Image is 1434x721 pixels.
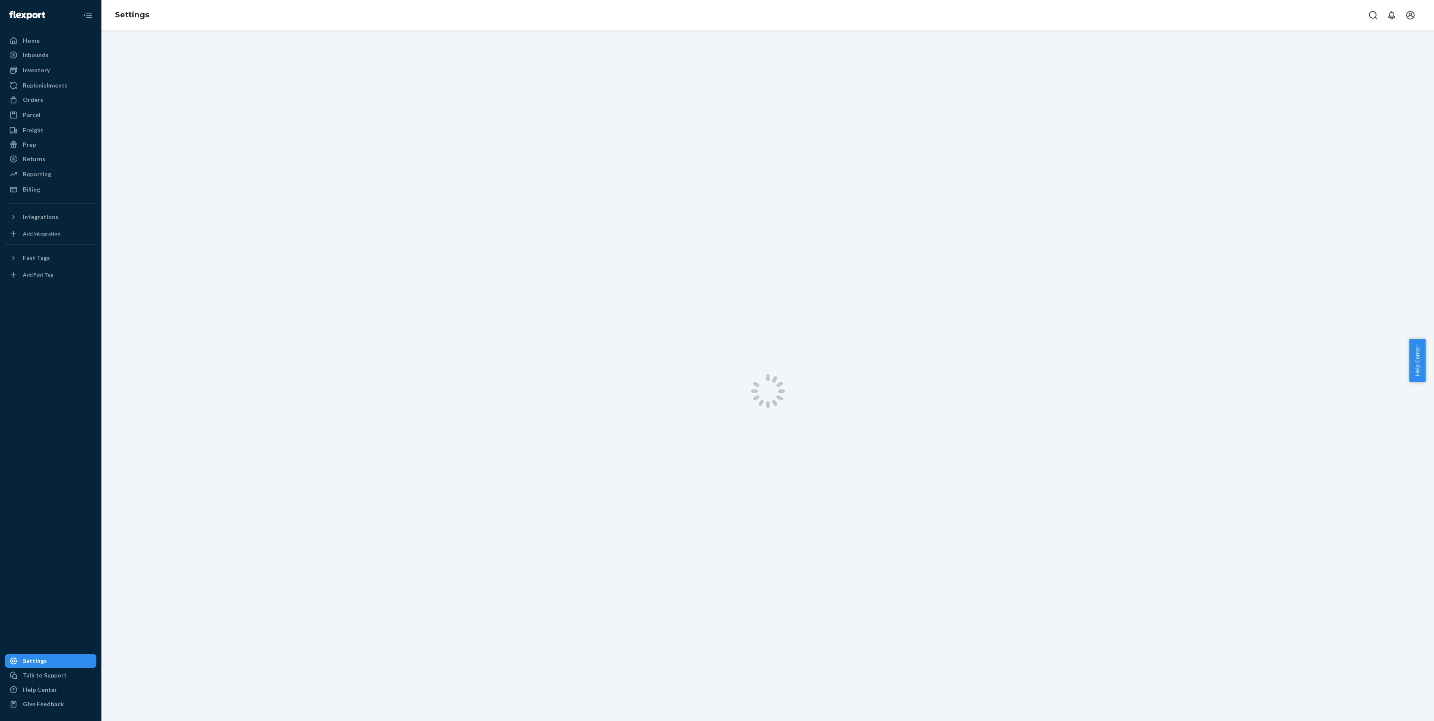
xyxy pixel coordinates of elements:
button: Integrations [5,210,96,224]
div: Freight [23,126,44,134]
a: Help Center [5,683,96,696]
a: Settings [115,10,149,19]
div: Settings [23,657,47,665]
a: Prep [5,138,96,151]
div: Parcel [23,111,41,119]
div: Fast Tags [23,254,50,262]
a: Add Fast Tag [5,268,96,282]
div: Reporting [23,170,51,178]
div: Home [23,36,40,45]
div: Prep [23,140,36,149]
div: Billing [23,185,40,194]
a: Talk to Support [5,669,96,682]
a: Reporting [5,167,96,181]
a: Home [5,34,96,47]
a: Freight [5,123,96,137]
a: Parcel [5,108,96,122]
div: Add Integration [23,230,60,237]
button: Open Search Box [1365,7,1382,24]
ol: breadcrumbs [108,3,156,27]
button: Close Navigation [79,7,96,24]
a: Billing [5,183,96,196]
button: Help Center [1409,339,1426,382]
a: Replenishments [5,79,96,92]
a: Orders [5,93,96,107]
a: Inventory [5,63,96,77]
a: Returns [5,152,96,166]
div: Integrations [23,213,58,221]
div: Inventory [23,66,50,74]
div: Orders [23,96,43,104]
div: Give Feedback [23,700,64,708]
button: Open account menu [1402,7,1419,24]
div: Add Fast Tag [23,271,53,278]
button: Fast Tags [5,251,96,265]
a: Inbounds [5,48,96,62]
div: Inbounds [23,51,49,59]
div: Help Center [23,685,57,694]
a: Add Integration [5,227,96,241]
img: Flexport logo [9,11,45,19]
div: Replenishments [23,81,68,90]
div: Talk to Support [23,671,67,680]
button: Give Feedback [5,697,96,711]
button: Open notifications [1383,7,1400,24]
div: Returns [23,155,45,163]
a: Settings [5,654,96,668]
